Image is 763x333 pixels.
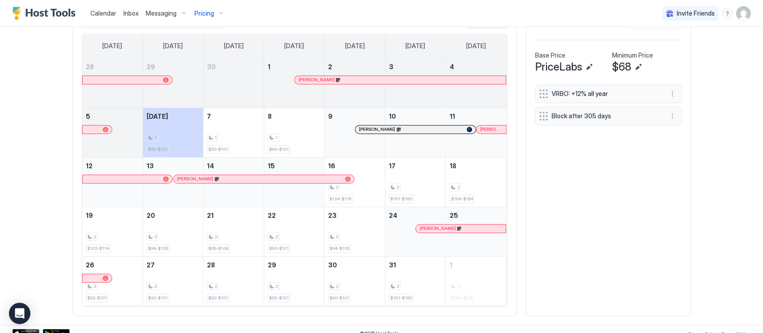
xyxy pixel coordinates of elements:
span: Messaging [146,9,177,17]
span: 28 [207,261,215,269]
span: [DATE] [147,112,168,120]
span: $90-$101 [269,295,289,301]
a: October 1, 2025 [264,58,325,75]
a: October 11, 2025 [446,108,506,125]
td: October 23, 2025 [325,207,385,256]
a: Tuesday [215,34,252,58]
a: Sunday [93,34,131,58]
span: 2 [154,234,157,240]
td: October 25, 2025 [446,207,506,256]
div: [PERSON_NAME] [419,225,502,231]
a: October 25, 2025 [446,207,506,224]
span: 2 [336,283,338,289]
span: $90-$101 [208,146,228,152]
span: 1 [268,63,270,71]
a: October 12, 2025 [82,158,143,174]
span: 10 [389,112,396,120]
span: 16 [328,162,335,170]
td: October 13, 2025 [143,157,203,207]
span: 1 [275,135,278,141]
a: October 27, 2025 [143,257,203,273]
span: 19 [86,212,93,219]
span: 28 [86,63,94,71]
td: October 5, 2025 [82,108,143,157]
a: Wednesday [275,34,313,58]
a: Inbox [123,8,139,18]
span: 13 [147,162,154,170]
span: Base Price [535,51,565,59]
span: 29 [147,63,155,71]
span: 9 [328,112,333,120]
span: $94-$105 [148,246,168,251]
span: 2 [396,283,399,289]
span: 30 [207,63,216,71]
span: 7 [207,112,211,120]
span: [PERSON_NAME] [298,77,334,83]
span: 2 [215,234,217,240]
button: Edit [633,62,644,72]
td: October 10, 2025 [385,108,446,157]
div: [PERSON_NAME] [480,126,502,132]
a: September 29, 2025 [143,58,203,75]
td: October 16, 2025 [325,157,385,207]
td: October 18, 2025 [446,157,506,207]
span: [DATE] [223,42,243,50]
td: October 17, 2025 [385,157,446,207]
a: October 13, 2025 [143,158,203,174]
a: October 31, 2025 [385,257,446,273]
button: More options [667,111,678,121]
span: 22 [268,212,276,219]
a: Friday [396,34,434,58]
a: October 29, 2025 [264,257,325,273]
span: Invite Friends [677,9,715,17]
a: October 16, 2025 [325,158,385,174]
td: October 15, 2025 [264,157,325,207]
td: October 21, 2025 [203,207,264,256]
td: September 29, 2025 [143,58,203,108]
span: [DATE] [466,42,486,50]
a: October 24, 2025 [385,207,446,224]
span: 24 [389,212,397,219]
div: User profile [736,6,750,21]
span: 4 [449,63,454,71]
a: September 28, 2025 [82,58,143,75]
span: 2 [457,184,459,190]
span: 2 [215,283,217,289]
td: October 20, 2025 [143,207,203,256]
span: [DATE] [163,42,183,50]
a: October 2, 2025 [325,58,385,75]
span: 5 [86,112,90,120]
span: 3 [389,63,393,71]
span: 21 [207,212,214,219]
span: 2 [328,63,332,71]
span: 2 [93,283,96,289]
span: 2 [396,184,399,190]
span: $161-$180 [390,196,412,202]
span: 17 [389,162,396,170]
td: October 19, 2025 [82,207,143,256]
td: October 12, 2025 [82,157,143,207]
div: Block after 305 days menu [535,107,682,125]
a: Host Tools Logo [13,7,80,20]
a: October 4, 2025 [446,58,506,75]
span: 18 [449,162,456,170]
a: October 19, 2025 [82,207,143,224]
span: 30 [328,261,337,269]
td: November 1, 2025 [446,256,506,306]
span: $68 [612,60,631,74]
span: $90-$101 [87,295,107,301]
span: 20 [147,212,155,219]
a: Calendar [90,8,116,18]
a: November 1, 2025 [446,257,506,273]
button: More options [667,88,678,99]
a: October 14, 2025 [203,158,264,174]
span: $90-$101 [208,295,228,301]
span: $94-$105 [329,246,350,251]
span: 25 [449,212,458,219]
span: 2 [275,283,278,289]
a: October 21, 2025 [203,207,264,224]
div: menu [722,8,733,19]
a: October 18, 2025 [446,158,506,174]
span: 2 [336,234,338,240]
span: [PERSON_NAME] [177,176,213,182]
